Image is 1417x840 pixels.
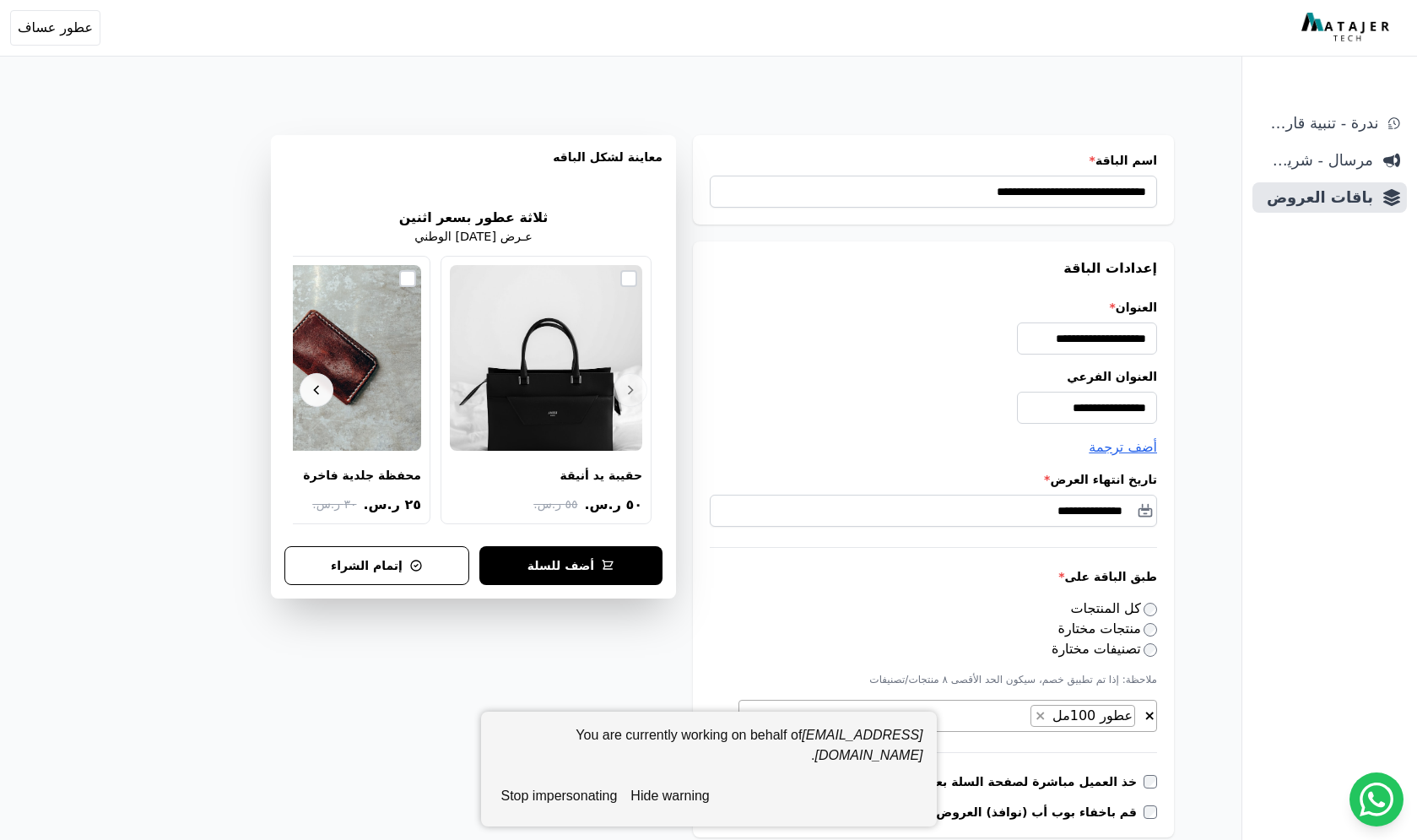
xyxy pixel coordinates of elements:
span: × [1035,707,1046,723]
p: ملاحظة: إذا تم تطبيق خصم، سيكون الحد الأقصى ٨ منتجات/تصنيفات [710,673,1157,686]
label: طبق الباقة على [710,568,1157,585]
button: hide warning [624,779,716,813]
h2: ثلاثة عطور بسعر اثنين [399,208,549,228]
div: حقيبة يد أنيقة [560,468,642,483]
button: أضف ترجمة [1089,437,1157,458]
span: مرسال - شريط دعاية [1259,149,1373,172]
label: اسم الباقة [710,152,1157,169]
label: العنوان [710,299,1157,316]
textarea: Search [1016,707,1026,727]
img: حقيبة يد أنيقة [450,265,642,451]
button: Remove all items [1144,705,1156,722]
button: Remove item [1031,706,1049,726]
label: تصنيفات مختارة [1052,641,1157,657]
button: عطور عساف [10,10,100,46]
label: كل المنتجات [1071,600,1158,616]
span: ٥٥ ر.س. [533,496,577,513]
input: تصنيفات مختارة [1144,643,1157,657]
div: You are currently working on behalf of . [495,725,923,779]
img: محفظة جلدية فاخرة [229,265,421,451]
button: أضف للسلة [479,546,663,585]
img: MatajerTech Logo [1301,13,1393,43]
li: عطور 100مل [1030,705,1135,727]
button: Next [300,373,333,407]
span: باقات العروض [1259,186,1373,209]
span: أضف ترجمة [1089,439,1157,455]
span: ٢٥ ر.س. [363,495,421,515]
button: Previous [614,373,647,407]
span: ندرة - تنبية قارب علي النفاذ [1259,111,1378,135]
label: قم باخفاء بوب أب (نوافذ) العروض الخاصة بسلة من صفحة المنتج [759,804,1144,821]
div: محفظة جلدية فاخرة [303,468,421,483]
h3: إعدادات الباقة [710,258,1157,279]
span: ٥٠ ر.س. [584,495,642,515]
input: منتجات مختارة [1144,623,1157,637]
p: عـرض [DATE] الوطني [414,228,533,247]
label: العنوان الفرعي [710,368,1157,385]
em: [EMAIL_ADDRESS][DOMAIN_NAME] [802,728,922,762]
label: تاريخ انتهاء العرض [710,471,1157,488]
label: منتجات مختارة [1058,621,1157,637]
span: ٣٠ ر.س. [312,496,356,513]
input: كل المنتجات [1144,603,1157,616]
button: stop impersonating [495,779,625,813]
span: × [1144,707,1155,723]
span: عطور 100مل [1048,707,1134,723]
h3: معاينة لشكل الباقه [284,149,663,186]
span: عطور عساف [18,18,93,38]
button: إتمام الشراء [284,546,469,585]
label: خذ العميل مباشرة لصفحة السلة بعد اضافة المنتج [852,773,1144,790]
